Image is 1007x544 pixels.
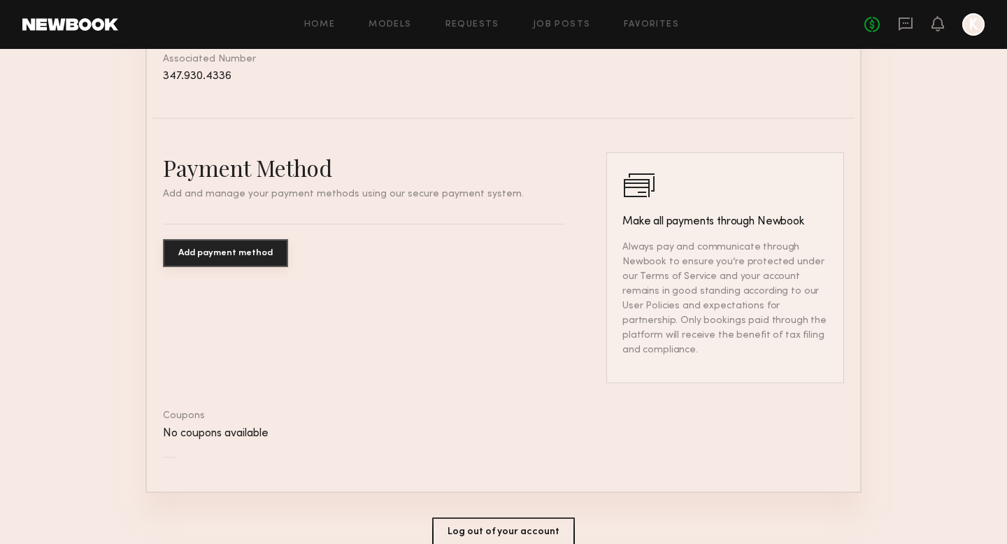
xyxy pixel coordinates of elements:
[163,239,288,267] button: Add payment method
[622,213,828,230] h3: Make all payments through Newbook
[163,428,844,440] div: No coupons available
[624,20,679,29] a: Favorites
[369,20,411,29] a: Models
[163,189,564,199] p: Add and manage your payment methods using our secure payment system.
[163,411,844,421] div: Coupons
[962,13,985,36] a: K
[163,152,564,182] h2: Payment Method
[304,20,336,29] a: Home
[622,240,828,357] p: Always pay and communicate through Newbook to ensure you’re protected under our Terms of Service ...
[445,20,499,29] a: Requests
[533,20,591,29] a: Job Posts
[163,71,231,82] span: 347.930.4336
[163,52,844,84] div: Associated Number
